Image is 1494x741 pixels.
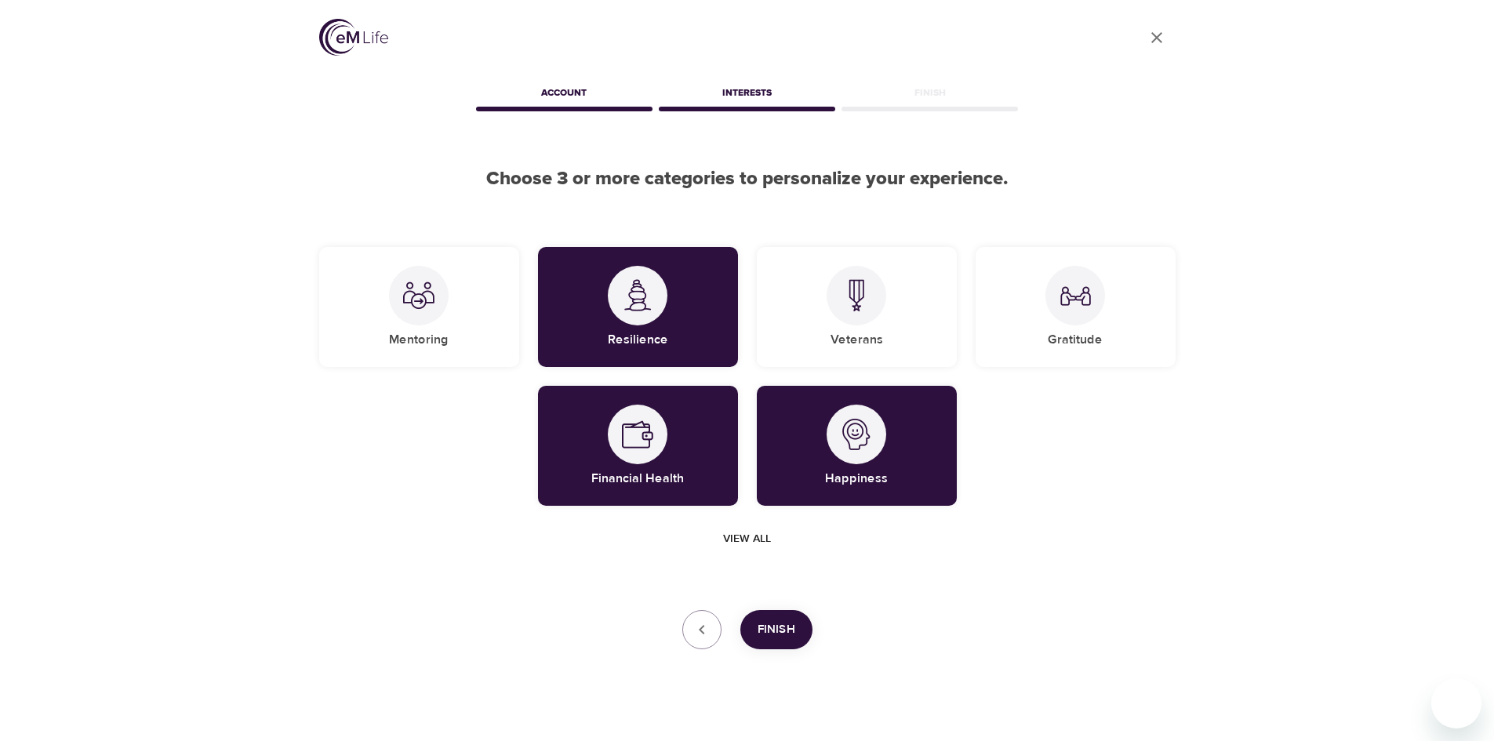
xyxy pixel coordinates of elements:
[622,419,653,450] img: Financial Health
[831,332,883,348] h5: Veterans
[1431,678,1481,728] iframe: Button to launch messaging window
[1048,332,1103,348] h5: Gratitude
[757,247,957,367] div: VeteransVeterans
[622,279,653,311] img: Resilience
[717,525,777,554] button: View all
[538,247,738,367] div: ResilienceResilience
[403,280,434,311] img: Mentoring
[841,419,872,450] img: Happiness
[740,610,812,649] button: Finish
[608,332,668,348] h5: Resilience
[758,619,795,640] span: Finish
[1060,280,1091,311] img: Gratitude
[319,19,388,56] img: logo
[389,332,449,348] h5: Mentoring
[319,168,1176,191] h2: Choose 3 or more categories to personalize your experience.
[723,529,771,549] span: View all
[841,279,872,311] img: Veterans
[319,247,519,367] div: MentoringMentoring
[1138,19,1176,56] a: close
[757,386,957,506] div: HappinessHappiness
[976,247,1176,367] div: GratitudeGratitude
[825,470,888,487] h5: Happiness
[591,470,684,487] h5: Financial Health
[538,386,738,506] div: Financial HealthFinancial Health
